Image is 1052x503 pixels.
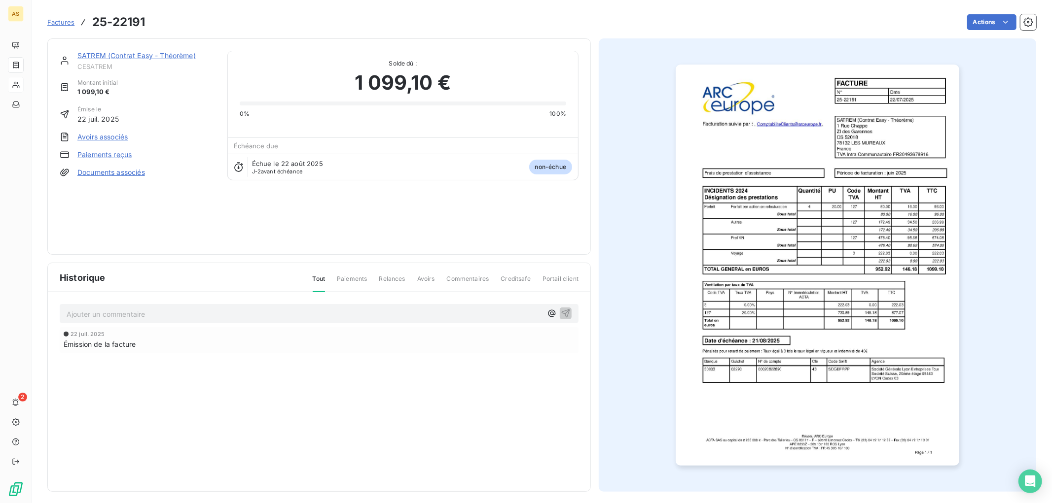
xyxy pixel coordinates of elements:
span: 22 juil. 2025 [71,331,105,337]
span: Commentaires [447,274,489,291]
span: Portail client [543,274,579,291]
span: 1 099,10 € [77,87,118,97]
span: 2 [18,393,27,402]
span: CESATREM [77,63,216,70]
a: Documents associés [77,168,145,177]
span: Solde dû : [240,59,566,68]
span: Historique [60,271,106,284]
img: invoice_thumbnail [676,65,959,466]
span: Avoirs [417,274,435,291]
a: Paiements reçus [77,150,132,160]
span: J-2 [252,168,261,175]
span: Tout [313,274,326,292]
span: Montant initial [77,78,118,87]
span: Paiements [337,274,367,291]
span: Échéance due [234,142,279,150]
span: avant échéance [252,168,303,174]
span: 22 juil. 2025 [77,114,119,124]
span: 1 099,10 € [355,68,451,98]
span: 100% [549,109,566,118]
span: Relances [379,274,405,291]
span: non-échue [529,160,572,174]
h3: 25-22191 [92,13,145,31]
span: Creditsafe [501,274,531,291]
img: Logo LeanPay [8,481,24,497]
div: Open Intercom Messenger [1018,469,1042,493]
span: Échue le 22 août 2025 [252,160,323,168]
div: AS [8,6,24,22]
span: 0% [240,109,250,118]
button: Actions [967,14,1016,30]
span: Émise le [77,105,119,114]
a: Avoirs associés [77,132,128,142]
a: SATREM (Contrat Easy - Théorème) [77,51,196,60]
span: Factures [47,18,74,26]
span: Émission de la facture [64,339,136,349]
a: Factures [47,17,74,27]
